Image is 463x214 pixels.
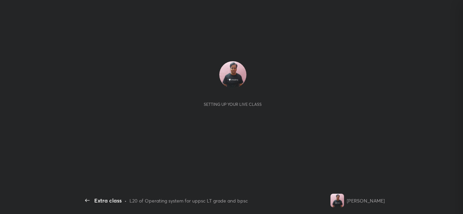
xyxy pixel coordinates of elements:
div: Setting up your live class [204,102,262,107]
img: 5e7d78be74424a93b69e3b6a16e44824.jpg [219,61,246,88]
div: Extra class [94,196,122,205]
div: L20 of Operating system for uppsc LT grade and bpsc [129,197,248,204]
img: 5e7d78be74424a93b69e3b6a16e44824.jpg [330,194,344,207]
div: [PERSON_NAME] [347,197,385,204]
div: • [124,197,127,204]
